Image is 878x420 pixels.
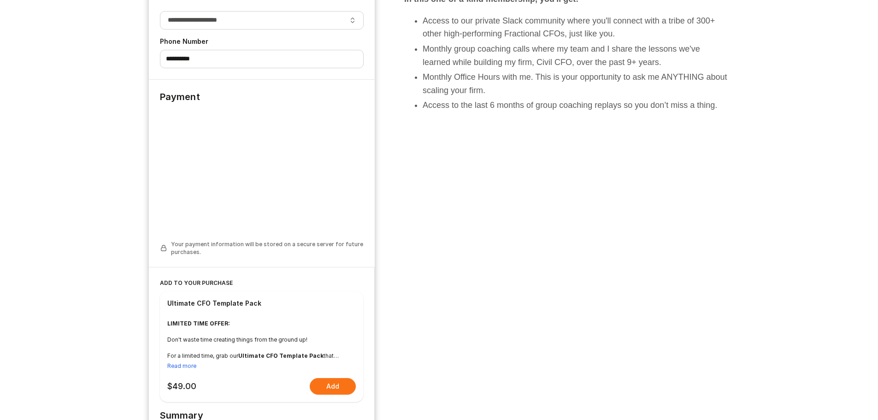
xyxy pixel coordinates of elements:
[423,71,730,97] li: Monthly Office Hours with me. This is your opportunity to ask me ANYTHING about scaling your firm.
[160,240,364,256] pds-box: Your payment information will be stored on a secure server for future purchases.
[423,99,730,112] li: Access to the last 6 months of group coaching replays so you don’t miss a thing.
[310,378,356,395] button: Add
[160,80,200,103] legend: Payment
[167,351,356,360] p: For a limited time, grab our that includes 10 of the templates my firm uses every day for just $4...
[158,106,366,235] iframe: Secure payment input frame
[238,352,324,359] strong: Ultimate CFO Template Pack
[167,320,230,327] strong: LIMITED TIME OFFER:
[423,14,730,41] li: Access to our private Slack community where you'll connect with a tribe of 300+ other high-perfor...
[167,381,197,391] div: $49.00
[160,278,364,288] h5: Add to your purchase
[160,37,364,46] label: Phone Number
[423,42,730,69] li: Monthly group coaching calls where my team and I share the lessons we've learned while building m...
[167,335,356,344] p: Don't waste time creating things from the ground up!
[167,362,196,370] button: Read more
[167,299,261,308] div: Ultimate CFO Template Pack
